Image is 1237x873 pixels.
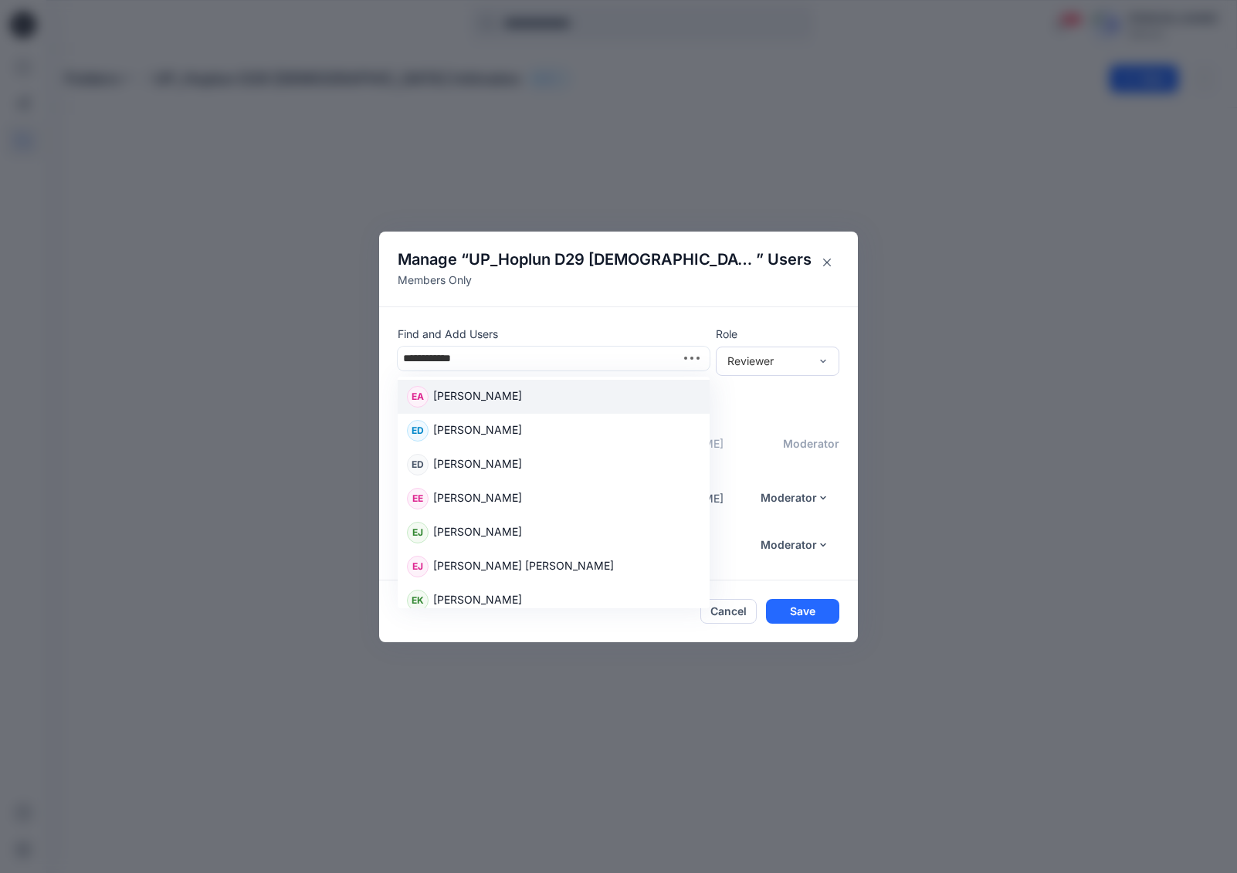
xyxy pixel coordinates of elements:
[815,250,839,275] button: Close
[433,523,522,543] p: [PERSON_NAME]
[751,533,839,557] button: Moderator
[407,454,429,475] div: ED
[727,353,809,369] div: Reviewer
[398,250,839,269] h4: Manage “ ” Users
[700,599,757,624] button: Cancel
[433,455,522,475] p: [PERSON_NAME]
[407,522,429,543] div: EJ
[398,272,839,288] p: Members Only
[407,556,429,577] div: EJ
[433,557,614,577] p: [PERSON_NAME] [PERSON_NAME]
[433,489,522,509] p: [PERSON_NAME]
[783,435,839,452] p: moderator
[407,488,429,509] div: EE
[407,386,429,408] div: EA
[433,421,522,442] p: [PERSON_NAME]
[407,590,429,611] div: EK
[716,326,839,342] p: Role
[398,326,710,342] p: Find and Add Users
[433,387,522,408] p: [PERSON_NAME]
[751,486,839,510] button: Moderator
[766,599,839,624] button: Save
[433,591,522,611] p: [PERSON_NAME]
[469,250,756,269] span: UP_Hoplun D29 [DEMOGRAPHIC_DATA] Intimates
[407,420,429,442] div: ED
